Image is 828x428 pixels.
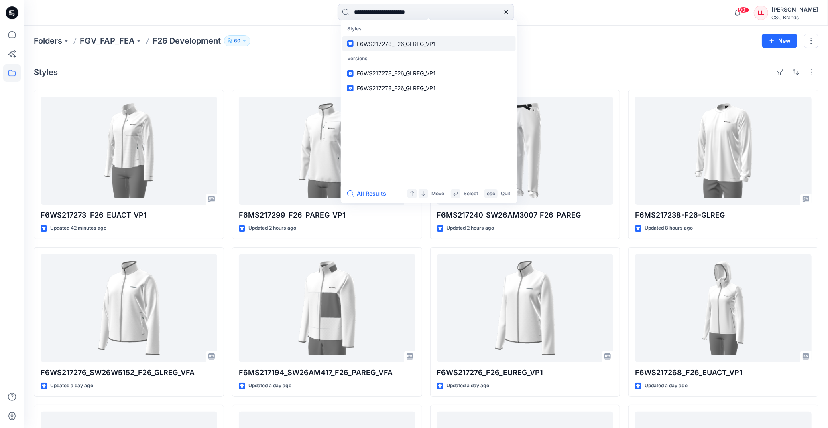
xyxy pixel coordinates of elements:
[342,36,516,51] a: F6WS217278_F26_GLREG_VP1
[80,35,135,46] a: FGV_FAP_FEA
[342,51,516,66] p: Versions
[771,14,818,20] div: CSC Brands
[224,35,250,46] button: 60
[239,254,415,362] a: F6MS217194_SW26AM417_F26_PAREG_VFA
[239,210,415,221] p: F6MS217299_F26_PAREG_VP1
[342,22,516,36] p: Styles
[342,66,516,81] a: F6WS217278_F26_GLREG_VP1
[357,40,436,47] span: F6WS217278_F26_GLREG_VP1
[342,81,516,95] a: F6WS217278_F26_GLREG_VP1
[239,367,415,378] p: F6MS217194_SW26AM417_F26_PAREG_VFA
[754,6,768,20] div: LL
[34,67,58,77] h4: Styles
[501,190,510,198] p: Quit
[737,7,749,13] span: 99+
[234,36,240,45] p: 60
[447,224,494,232] p: Updated 2 hours ago
[635,367,812,378] p: F6WS217268_F26_EUACT_VP1
[41,97,217,205] a: F6WS217273_F26_EUACT_VP1
[437,97,614,205] a: F6MS217240_SW26AM3007_F26_PAREG
[50,382,93,390] p: Updated a day ago
[431,190,444,198] p: Move
[487,190,495,198] p: esc
[41,367,217,378] p: F6WS217276_SW26W5152_F26_GLREG_VFA
[41,210,217,221] p: F6WS217273_F26_EUACT_VP1
[50,224,106,232] p: Updated 42 minutes ago
[34,35,62,46] a: Folders
[645,224,693,232] p: Updated 8 hours ago
[635,97,812,205] a: F6MS217238-F26-GLREG_
[357,70,436,77] span: F6WS217278_F26_GLREG_VP1
[41,254,217,362] a: F6WS217276_SW26W5152_F26_GLREG_VFA
[447,382,490,390] p: Updated a day ago
[635,254,812,362] a: F6WS217268_F26_EUACT_VP1
[437,254,614,362] a: F6WS217276_F26_EUREG_VP1
[347,189,391,198] button: All Results
[248,382,291,390] p: Updated a day ago
[357,85,436,91] span: F6WS217278_F26_GLREG_VP1
[771,5,818,14] div: [PERSON_NAME]
[437,367,614,378] p: F6WS217276_F26_EUREG_VP1
[153,35,221,46] p: F26 Development
[248,224,296,232] p: Updated 2 hours ago
[464,190,478,198] p: Select
[645,382,688,390] p: Updated a day ago
[437,210,614,221] p: F6MS217240_SW26AM3007_F26_PAREG
[239,97,415,205] a: F6MS217299_F26_PAREG_VP1
[635,210,812,221] p: F6MS217238-F26-GLREG_
[762,34,797,48] button: New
